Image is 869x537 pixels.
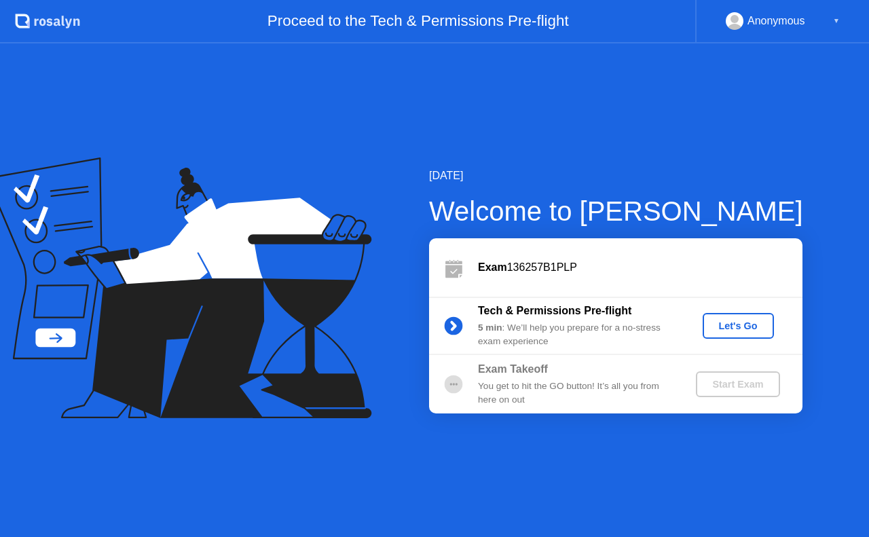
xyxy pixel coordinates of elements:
[478,321,673,349] div: : We’ll help you prepare for a no-stress exam experience
[478,363,548,375] b: Exam Takeoff
[833,12,840,30] div: ▼
[703,313,774,339] button: Let's Go
[478,379,673,407] div: You get to hit the GO button! It’s all you from here on out
[478,305,631,316] b: Tech & Permissions Pre-flight
[747,12,805,30] div: Anonymous
[696,371,779,397] button: Start Exam
[701,379,774,390] div: Start Exam
[429,191,803,232] div: Welcome to [PERSON_NAME]
[478,259,802,276] div: 136257B1PLP
[708,320,769,331] div: Let's Go
[429,168,803,184] div: [DATE]
[478,322,502,333] b: 5 min
[478,261,507,273] b: Exam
